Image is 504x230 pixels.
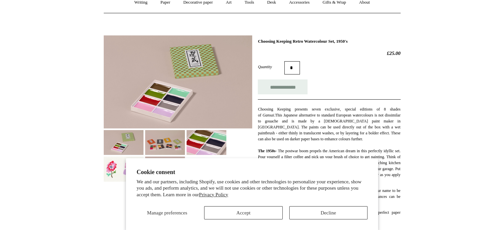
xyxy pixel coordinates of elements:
[137,206,197,219] button: Manage preferences
[204,206,282,219] button: Accept
[258,210,400,221] span: for the perfect paper pairing.
[258,64,284,70] label: Quantity
[258,149,275,153] strong: The 1950s
[289,206,367,219] button: Decline
[187,130,226,155] img: Choosing Keeping Retro Watercolour Set, 1950's
[104,157,143,181] img: Choosing Keeping Retro Watercolour Set, 1950's
[147,210,187,215] span: Manage preferences
[258,113,400,183] span: This Japanese alternative to standard European watercolours is not dissimilar to gouache and is m...
[258,50,400,56] h2: £25.00
[145,130,185,155] img: Choosing Keeping Retro Watercolour Set, 1950's
[137,179,367,198] p: We and our partners, including Shopify, use cookies and other technologies to personalize your ex...
[258,107,400,117] span: Choosing Keeping presents seven exclusive, special editions of 8 shades of
[199,192,228,197] a: Privacy Policy
[262,113,275,117] em: Gansai.
[104,130,143,155] img: Choosing Keeping Retro Watercolour Set, 1950's
[258,39,400,44] h1: Choosing Keeping Retro Watercolour Set, 1950's
[137,169,367,176] h2: Cookie consent
[104,35,252,128] img: Choosing Keeping Retro Watercolour Set, 1950's
[145,157,185,181] img: Choosing Keeping Retro Watercolour Set, 1950's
